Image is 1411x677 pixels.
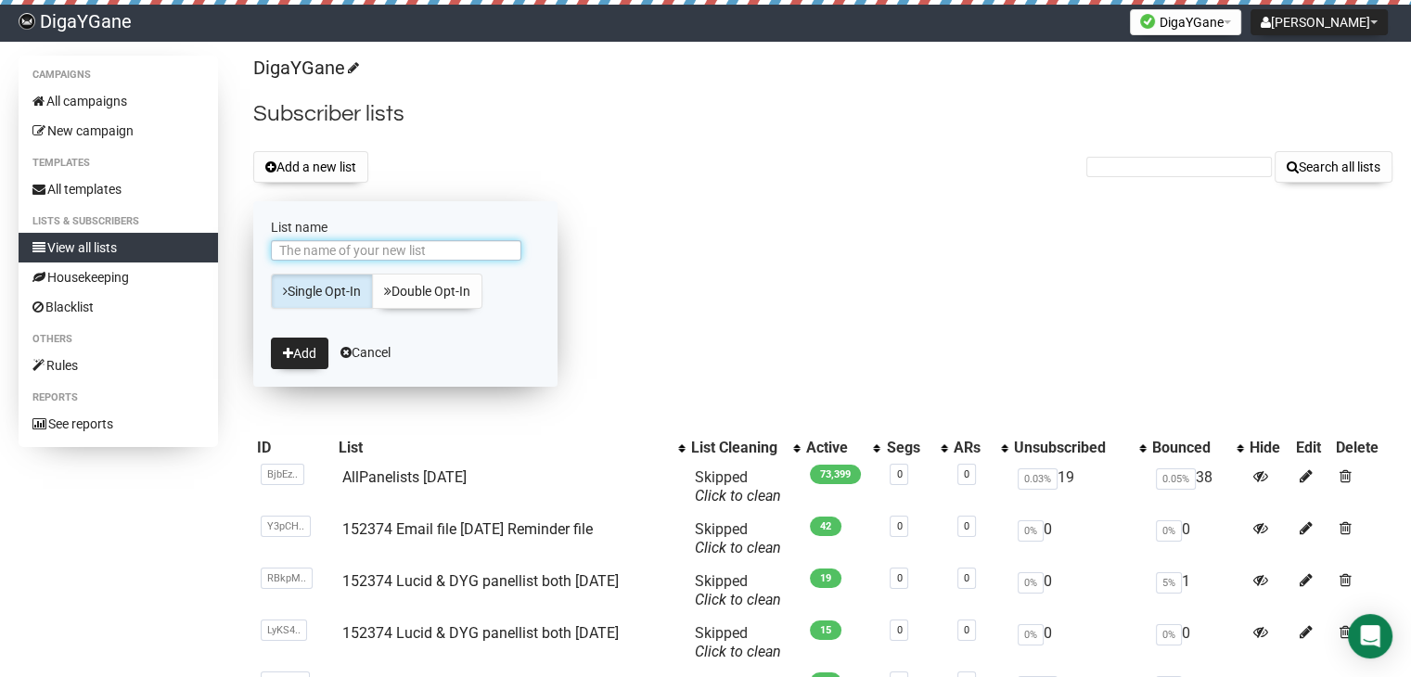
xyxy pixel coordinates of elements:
a: 0 [964,520,969,532]
button: Search all lists [1275,151,1392,183]
div: List Cleaning [691,439,784,457]
a: 0 [896,572,902,584]
th: Unsubscribed: No sort applied, activate to apply an ascending sort [1010,435,1148,461]
div: Hide [1250,439,1289,457]
a: DigaYGane [253,57,356,79]
a: 0 [964,624,969,636]
div: ID [257,439,330,457]
th: Delete: No sort applied, sorting is disabled [1331,435,1392,461]
a: 0 [896,468,902,480]
div: Open Intercom Messenger [1348,614,1392,658]
th: ID: No sort applied, sorting is disabled [253,435,334,461]
a: 152374 Lucid & DYG panellist both [DATE] [341,624,618,642]
a: Housekeeping [19,262,218,292]
div: Delete [1335,439,1389,457]
span: LyKS4.. [261,620,307,641]
span: 19 [810,568,841,588]
span: 15 [810,620,841,640]
span: 0% [1156,520,1182,542]
span: 5% [1156,572,1182,594]
img: favicons [1140,14,1155,29]
span: 0% [1156,624,1182,645]
div: Unsubscribed [1014,439,1130,457]
li: Templates [19,152,218,174]
button: Add a new list [253,151,368,183]
td: 19 [1010,461,1148,513]
th: Hide: No sort applied, sorting is disabled [1246,435,1292,461]
span: 0.05% [1156,468,1196,490]
td: 0 [1010,617,1148,669]
span: Y3pCH.. [261,516,311,537]
a: Blacklist [19,292,218,322]
td: 0 [1010,565,1148,617]
span: Skipped [695,520,781,556]
a: 0 [964,468,969,480]
div: Bounced [1152,439,1228,457]
a: Click to clean [695,539,781,556]
span: 73,399 [810,465,861,484]
a: AllPanelists [DATE] [341,468,466,486]
a: Rules [19,351,218,380]
div: List [338,439,669,457]
th: Bounced: No sort applied, activate to apply an ascending sort [1148,435,1247,461]
span: 0% [1018,572,1044,594]
img: f83b26b47af82e482c948364ee7c1d9c [19,13,35,30]
th: List: No sort applied, activate to apply an ascending sort [334,435,687,461]
a: Cancel [340,345,391,360]
a: Click to clean [695,487,781,505]
a: 152374 Email file [DATE] Reminder file [341,520,592,538]
h2: Subscriber lists [253,97,1392,131]
td: 0 [1148,513,1247,565]
a: Single Opt-In [271,274,373,309]
button: Add [271,338,328,369]
button: DigaYGane [1130,9,1241,35]
a: 0 [964,572,969,584]
span: Skipped [695,572,781,608]
a: Click to clean [695,591,781,608]
a: All campaigns [19,86,218,116]
a: Double Opt-In [372,274,482,309]
a: View all lists [19,233,218,262]
a: 0 [896,624,902,636]
div: ARs [954,439,991,457]
span: 0% [1018,624,1044,645]
a: 152374 Lucid & DYG panellist both [DATE] [341,572,618,590]
span: BjbEz.. [261,464,304,485]
span: Skipped [695,468,781,505]
div: Edit [1296,439,1328,457]
th: Edit: No sort applied, sorting is disabled [1292,435,1331,461]
span: Skipped [695,624,781,660]
td: 38 [1148,461,1247,513]
li: Campaigns [19,64,218,86]
th: List Cleaning: No sort applied, activate to apply an ascending sort [687,435,802,461]
th: Segs: No sort applied, activate to apply an ascending sort [882,435,950,461]
span: 42 [810,517,841,536]
li: Reports [19,387,218,409]
label: List name [271,219,540,236]
li: Others [19,328,218,351]
td: 0 [1148,617,1247,669]
a: Click to clean [695,643,781,660]
span: RBkpM.. [261,568,313,589]
div: Segs [886,439,931,457]
a: New campaign [19,116,218,146]
div: Active [806,439,864,457]
input: The name of your new list [271,240,521,261]
a: All templates [19,174,218,204]
span: 0.03% [1018,468,1058,490]
td: 0 [1010,513,1148,565]
a: See reports [19,409,218,439]
span: 0% [1018,520,1044,542]
th: ARs: No sort applied, activate to apply an ascending sort [950,435,1009,461]
td: 1 [1148,565,1247,617]
th: Active: No sort applied, activate to apply an ascending sort [802,435,882,461]
li: Lists & subscribers [19,211,218,233]
button: [PERSON_NAME] [1251,9,1388,35]
a: 0 [896,520,902,532]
